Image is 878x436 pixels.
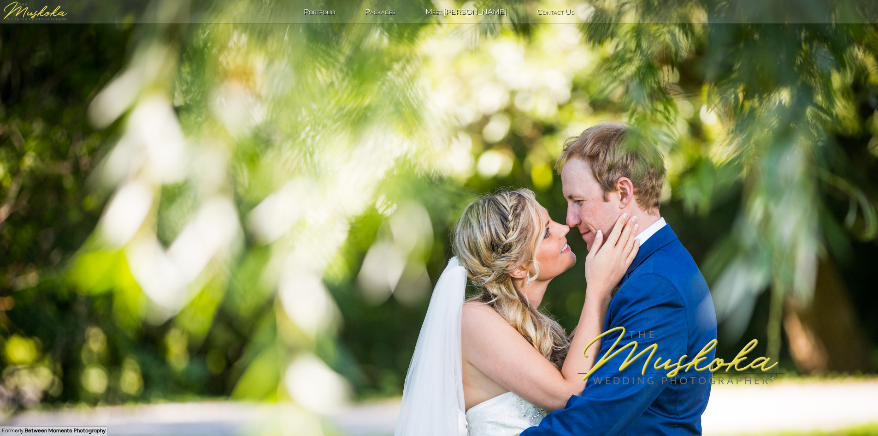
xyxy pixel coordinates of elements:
[292,7,347,16] a: Portfolio
[25,428,106,434] b: Between Moments Photography
[571,321,790,392] img: tmwp-logo.png
[2,428,24,434] div: Formerly
[525,7,586,16] a: Contact Us
[414,7,519,16] a: Meet [PERSON_NAME]
[354,7,407,16] a: Packages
